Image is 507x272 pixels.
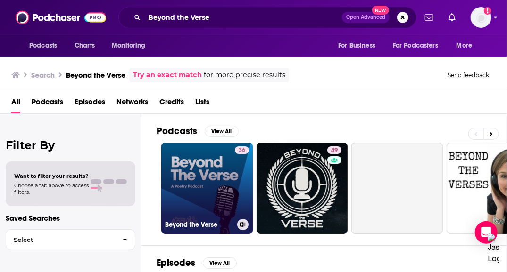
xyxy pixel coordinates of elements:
span: Charts [75,39,95,52]
button: open menu [450,37,484,55]
a: 49 [257,143,348,234]
span: Monitoring [112,39,145,52]
img: Podchaser - Follow, Share and Rate Podcasts [16,8,106,26]
span: More [457,39,473,52]
span: Logged in as mmullin [471,7,491,28]
a: Credits [159,94,184,113]
h3: Beyond the Verse [165,221,233,229]
svg: Add a profile image [484,7,491,15]
h2: Filter By [6,138,135,152]
h3: Search [31,71,55,80]
span: Select [6,237,115,243]
a: All [11,94,20,113]
span: for more precise results [204,70,285,80]
a: PodcastsView All [157,125,239,137]
a: Try an exact match [133,70,202,80]
h2: Podcasts [157,125,197,137]
h3: Beyond the Verse [66,71,125,80]
div: Open Intercom Messenger [475,221,498,244]
span: New [372,6,389,15]
button: open menu [105,37,158,55]
button: View All [203,257,237,269]
a: 36 [235,146,249,154]
button: Send feedback [445,71,492,79]
button: Show profile menu [471,7,491,28]
span: Open Advanced [346,15,385,20]
a: Podcasts [32,94,63,113]
h2: Episodes [157,257,195,269]
a: Lists [195,94,209,113]
button: Open AdvancedNew [342,12,390,23]
span: Podcasts [29,39,57,52]
span: For Podcasters [393,39,438,52]
a: Episodes [75,94,105,113]
button: open menu [332,37,387,55]
a: 49 [327,146,341,154]
span: For Business [338,39,375,52]
div: Search podcasts, credits, & more... [118,7,416,28]
button: open menu [23,37,69,55]
p: Saved Searches [6,214,135,223]
span: Choose a tab above to access filters. [14,182,89,195]
a: Charts [68,37,100,55]
button: open menu [387,37,452,55]
img: User Profile [471,7,491,28]
a: 36Beyond the Verse [161,143,253,234]
a: Show notifications dropdown [445,9,459,25]
button: View All [205,126,239,137]
span: 49 [331,146,338,155]
a: Networks [116,94,148,113]
a: EpisodesView All [157,257,237,269]
button: Select [6,229,135,250]
input: Search podcasts, credits, & more... [144,10,342,25]
a: Show notifications dropdown [421,9,437,25]
span: Want to filter your results? [14,173,89,179]
span: 36 [239,146,245,155]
